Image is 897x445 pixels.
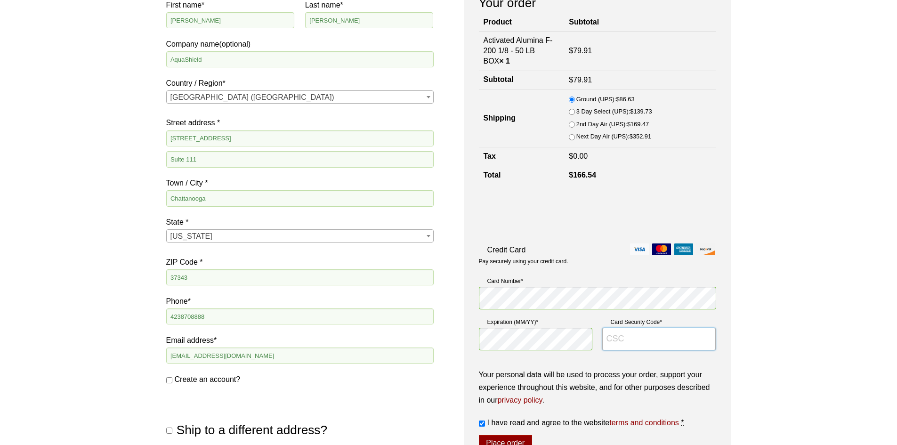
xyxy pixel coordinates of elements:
span: Ship to a different address? [177,423,327,437]
bdi: 166.54 [569,171,596,179]
label: Expiration (MM/YY) [479,317,593,327]
input: Apartment, suite, unit, etc. (optional) [166,151,434,167]
label: Town / City [166,177,434,189]
label: Card Security Code [602,317,716,327]
th: Product [479,14,565,31]
bdi: 79.91 [569,76,592,84]
iframe: reCAPTCHA [479,194,622,231]
td: Activated Alumina F-200 1/8 - 50 LB BOX [479,31,565,71]
span: $ [569,171,573,179]
img: discover [696,243,715,255]
span: Create an account? [175,375,241,383]
span: $ [627,121,630,128]
span: $ [569,76,573,84]
label: Email address [166,334,434,347]
label: 2nd Day Air (UPS): [576,119,649,129]
bdi: 169.47 [627,121,649,128]
bdi: 79.91 [569,47,592,55]
label: Card Number [479,276,716,286]
abbr: required [681,419,684,427]
input: Ship to a different address? [166,428,172,434]
span: Country / Region [166,90,434,104]
a: privacy policy [498,396,542,404]
label: ZIP Code [166,256,434,268]
span: $ [569,47,573,55]
img: visa [630,243,649,255]
span: $ [616,96,619,103]
label: Credit Card [479,243,716,256]
span: $ [630,108,633,115]
a: terms and conditions [609,419,679,427]
label: Next Day Air (UPS): [576,131,651,142]
img: amex [674,243,693,255]
input: Create an account? [166,377,172,383]
span: United States (US) [167,91,433,104]
label: Phone [166,295,434,307]
p: Your personal data will be used to process your order, support your experience throughout this we... [479,368,716,407]
strong: × 1 [499,57,510,65]
input: CSC [602,328,716,350]
input: I have read and agree to the websiteterms and conditions * [479,421,485,427]
label: State [166,216,434,228]
th: Total [479,166,565,184]
bdi: 352.91 [630,133,651,140]
span: $ [630,133,633,140]
label: Country / Region [166,77,434,89]
th: Shipping [479,89,565,147]
fieldset: Payment Info [479,273,716,358]
span: $ [569,152,573,160]
label: Ground (UPS): [576,94,635,105]
th: Tax [479,147,565,166]
span: State [166,229,434,243]
p: Pay securely using your credit card. [479,258,716,266]
span: I have read and agree to the website [487,419,679,427]
input: House number and street name [166,130,434,146]
th: Subtotal [479,71,565,89]
th: Subtotal [564,14,716,31]
span: Tennessee [167,230,433,243]
label: 3 Day Select (UPS): [576,106,652,117]
img: mastercard [652,243,671,255]
bdi: 139.73 [630,108,652,115]
bdi: 86.63 [616,96,634,103]
span: (optional) [219,40,251,48]
label: Street address [166,116,434,129]
bdi: 0.00 [569,152,588,160]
